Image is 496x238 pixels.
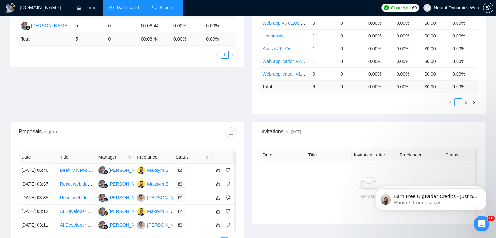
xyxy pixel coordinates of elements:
td: 0.00 % [203,33,236,46]
a: Hospitality [263,33,284,38]
td: 0.00% [366,17,394,29]
span: mail [178,182,182,186]
a: AS[PERSON_NAME] [98,222,146,227]
iframe: Intercom live chat [474,216,489,231]
span: dislike [226,209,230,214]
td: 0.00% [450,29,478,42]
th: Date [260,149,306,161]
time: [DATE] [291,130,301,134]
td: 0.00 % [450,80,478,93]
a: searchScanner [152,5,176,10]
td: 0.00% [394,55,422,67]
td: $0.00 [422,67,450,80]
button: like [214,221,222,229]
td: $0.00 [422,42,450,55]
a: MK[PERSON_NAME] [137,222,185,227]
button: right [229,51,236,59]
a: MBMaksym Bil [137,181,171,186]
img: gigradar-bm.png [103,184,108,188]
a: MBMaksym Bil [137,208,171,214]
span: mail [178,209,182,213]
button: dislike [224,166,232,174]
td: 0.00% [450,42,478,55]
td: 1 [310,55,338,67]
td: 0.00% [394,42,422,55]
span: Connects: [391,4,411,11]
img: AS [21,22,29,30]
a: AI Developer Needed for Debt Collection Bot [60,209,150,214]
span: filter [204,152,210,162]
td: 0 [338,42,366,55]
td: 0.00% [450,67,478,80]
td: $0.00 [422,17,450,29]
th: Manager [96,151,134,164]
td: [DATE] 03:37 [19,177,57,191]
td: Total [18,33,73,46]
td: 0.00% [450,55,478,67]
span: left [448,100,452,104]
th: Status [443,149,488,161]
span: filter [205,155,209,159]
button: like [214,180,222,188]
a: Web application v1.1. On [263,71,313,77]
button: dislike [224,207,232,215]
span: like [216,209,220,214]
span: dislike [226,181,230,186]
td: AI Developer Needed for Debt Collection Bot [57,205,96,218]
span: like [216,195,220,200]
button: dislike [224,194,232,201]
a: Web application v2.0. On [263,59,313,64]
td: AI Developer Needed for Debt Collection Bot [57,218,96,232]
a: MBMaksym Bil [137,167,171,172]
img: logo [5,3,16,13]
td: Beehiiv Newsletter Website Creation [57,164,96,177]
a: 1 [455,99,462,106]
td: 0.00% [171,19,203,33]
span: right [472,100,476,104]
img: gigradar-bm.png [103,197,108,202]
td: 0.00 % [171,33,203,46]
a: 1 [221,51,228,58]
button: like [214,207,222,215]
td: 0.00% [366,55,394,67]
td: 0.00 % [394,80,422,93]
iframe: Intercom notifications сообщение [366,175,496,220]
button: left [213,51,221,59]
th: Date [19,151,57,164]
td: 0.00% [203,19,236,33]
span: mail [178,223,182,227]
img: MB [137,166,145,174]
button: download [226,127,236,138]
span: like [216,222,220,228]
td: 6 [310,80,338,93]
th: Invitation Letter [352,149,397,161]
td: 1 [310,29,338,42]
li: 2 [462,98,470,106]
button: right [470,98,478,106]
button: like [214,166,222,174]
span: Status [176,154,203,161]
td: $ 0.00 [422,80,450,93]
td: [DATE] 03:35 [19,191,57,205]
a: AS[PERSON_NAME] [98,167,146,172]
img: MB [137,180,145,188]
a: Web app v3 01.08 boost on 22.08 -[PERSON_NAME] [263,21,371,26]
a: React web developer for responsive site [60,181,141,186]
img: AS [98,180,107,188]
a: React web developer for responsive site [60,195,141,200]
div: [PERSON_NAME] [147,194,185,201]
a: setting [483,5,493,10]
td: 0.00% [394,67,422,80]
div: [PERSON_NAME] [31,22,68,29]
div: No data [265,193,473,200]
span: filter [127,152,133,162]
span: 69 [412,4,417,11]
div: [PERSON_NAME] [109,208,146,215]
th: Title [306,149,352,161]
a: homeHome [77,5,96,10]
button: dislike [224,221,232,229]
td: 5 [73,33,105,46]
